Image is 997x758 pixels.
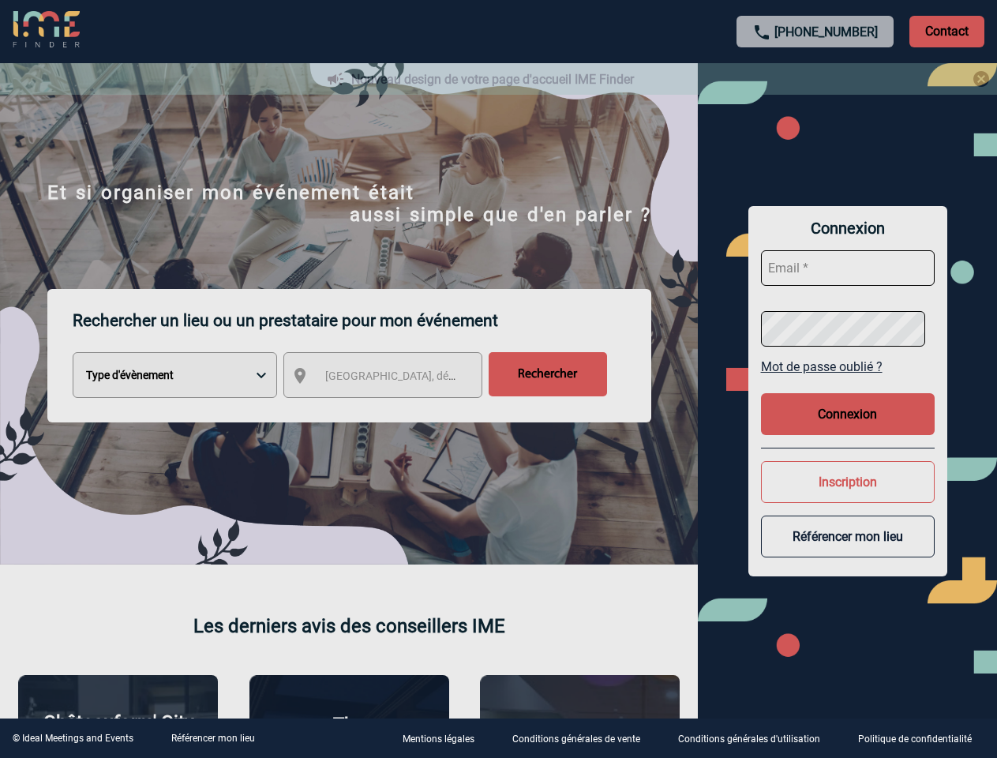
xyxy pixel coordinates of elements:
[403,734,474,745] p: Mentions légales
[665,731,845,746] a: Conditions générales d'utilisation
[678,734,820,745] p: Conditions générales d'utilisation
[845,731,997,746] a: Politique de confidentialité
[500,731,665,746] a: Conditions générales de vente
[858,734,972,745] p: Politique de confidentialité
[171,733,255,744] a: Référencer mon lieu
[390,731,500,746] a: Mentions légales
[512,734,640,745] p: Conditions générales de vente
[13,733,133,744] div: © Ideal Meetings and Events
